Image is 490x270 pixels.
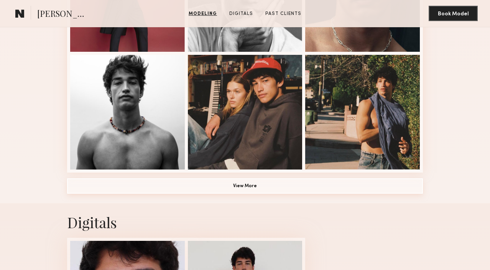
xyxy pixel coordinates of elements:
button: View More [67,178,423,194]
button: Book Model [429,6,478,21]
a: Book Model [429,10,478,16]
span: [PERSON_NAME] [37,8,90,21]
a: Modeling [186,10,220,17]
a: Past Clients [262,10,304,17]
a: Digitals [226,10,256,17]
div: Digitals [67,212,423,232]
